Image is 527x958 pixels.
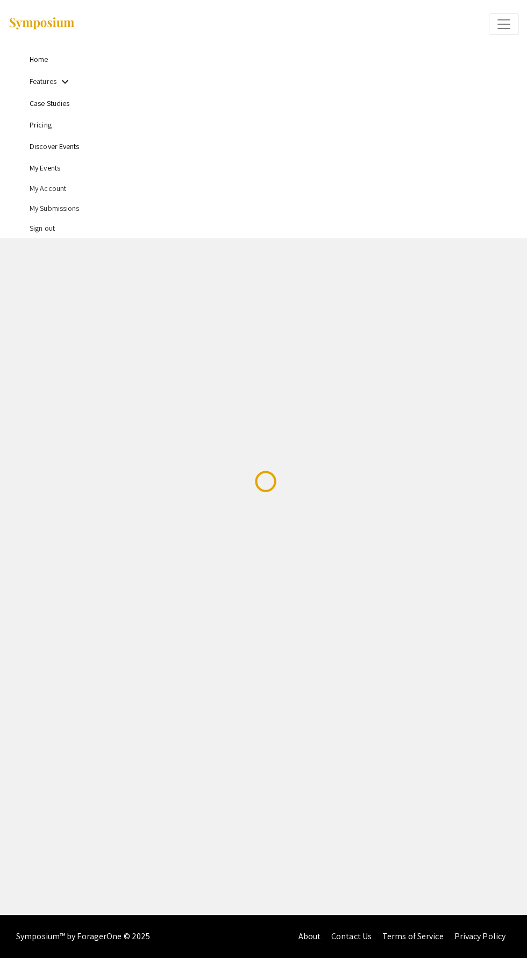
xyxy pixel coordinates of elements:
[489,13,519,35] button: Expand or Collapse Menu
[30,141,80,151] a: Discover Events
[8,17,75,31] img: Symposium by ForagerOne
[30,76,56,86] a: Features
[30,54,48,64] a: Home
[454,931,505,942] a: Privacy Policy
[30,179,519,198] li: My Account
[59,75,72,88] mat-icon: Expand Features list
[30,198,519,218] li: My Submissions
[331,931,372,942] a: Contact Us
[382,931,444,942] a: Terms of Service
[30,163,60,173] a: My Events
[16,915,150,958] div: Symposium™ by ForagerOne © 2025
[30,98,69,108] a: Case Studies
[30,218,519,238] li: Sign out
[8,910,46,950] iframe: Chat
[298,931,321,942] a: About
[30,120,52,130] a: Pricing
